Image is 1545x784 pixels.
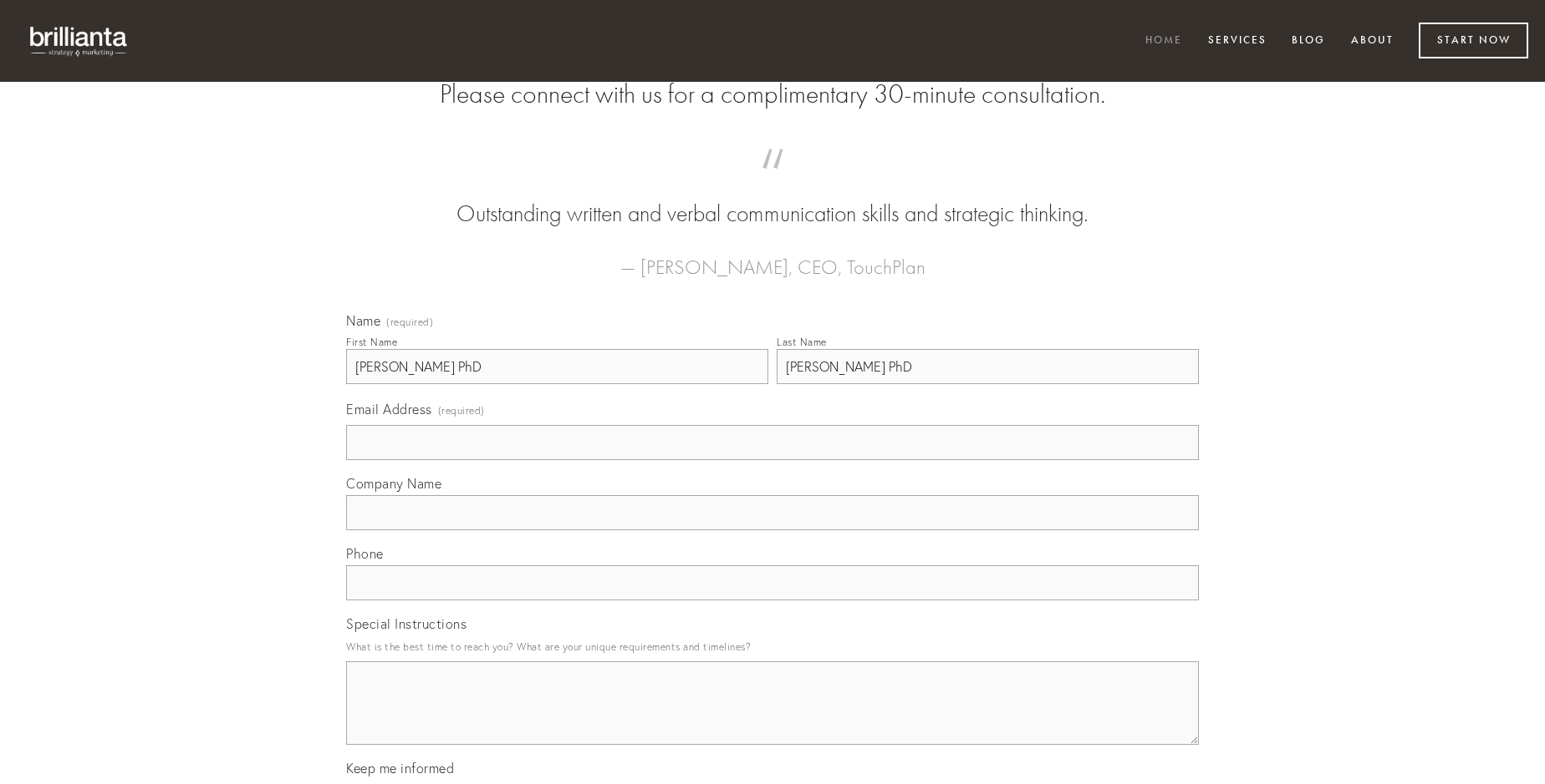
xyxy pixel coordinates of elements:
[346,336,397,348] div: First Name
[1281,28,1336,55] a: Blog
[1340,28,1405,55] a: About
[346,615,467,632] span: Special Instructions
[346,635,1199,658] p: What is the best time to reach you? What are your unique requirements and timelines?
[373,165,1172,230] blockquote: Outstanding written and verbal communication skills and strategic thinking.
[438,399,485,422] span: (required)
[1197,28,1277,55] a: Services
[386,317,433,327] span: (required)
[346,475,441,492] span: Company Name
[777,336,827,348] div: Last Name
[346,312,380,329] span: Name
[346,760,454,776] span: Keep me informed
[373,230,1172,284] figcaption: — [PERSON_NAME], CEO, TouchPlan
[17,17,142,65] img: brillianta - research, strategy, marketing
[1135,28,1193,55] a: Home
[1419,23,1528,58] a: Start Now
[346,401,432,417] span: Email Address
[346,545,384,562] span: Phone
[373,165,1172,198] span: “
[346,78,1199,110] h2: Please connect with us for a complimentary 30-minute consultation.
